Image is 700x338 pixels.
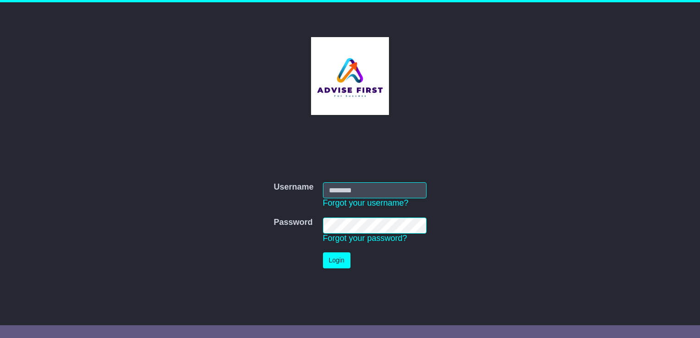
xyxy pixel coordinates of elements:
button: Login [323,252,350,268]
label: Password [273,218,312,228]
a: Forgot your username? [323,198,409,207]
label: Username [273,182,313,192]
img: Aspera Group Pty Ltd [311,37,389,115]
a: Forgot your password? [323,234,407,243]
